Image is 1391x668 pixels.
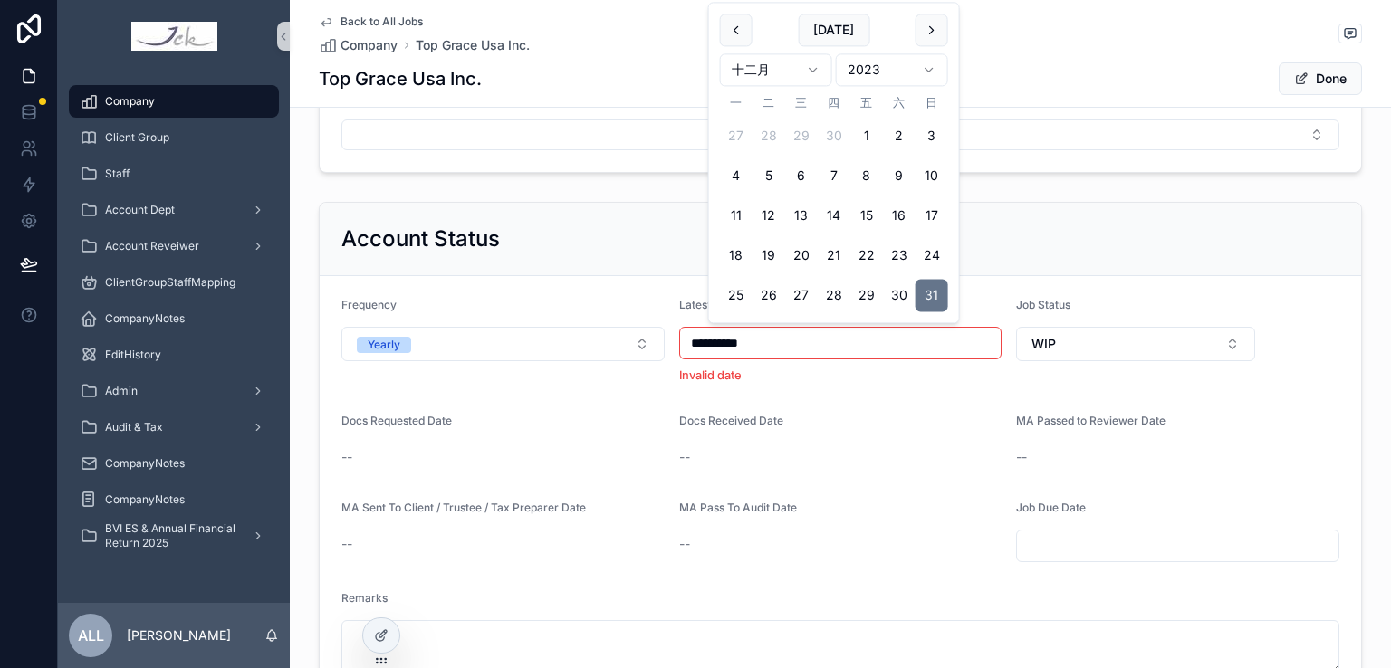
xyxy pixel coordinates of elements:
button: 2023年12月26日 星期二 [753,280,785,312]
span: Company [341,36,398,54]
h2: Account Status [341,224,500,253]
span: Account Dept [105,203,175,217]
span: CompanyNotes [105,492,185,507]
button: 2023年12月9日 星期六 [883,160,916,193]
button: 2023年12月14日 星期四 [818,200,850,233]
button: 2023年12月13日 星期三 [785,200,818,233]
img: App logo [131,22,217,51]
span: -- [341,535,352,553]
span: Docs Received Date [679,414,783,427]
a: Account Dept [69,194,279,226]
button: Select Button [341,119,833,150]
span: Latest MA Comp. Date [679,298,796,311]
th: 星期三 [785,93,818,112]
span: Client Group [105,130,169,145]
a: Staff [69,157,279,190]
button: 2023年12月12日 星期二 [753,200,785,233]
button: 2023年12月29日 星期五 [850,280,883,312]
button: 2023年12月23日 星期六 [883,240,916,272]
button: 2023年12月11日 星期一 [720,200,753,233]
button: 2023年12月20日 星期三 [785,240,818,272]
a: BVI ES & Annual Financial Return 2025 [69,520,279,552]
span: Account Reveiwer [105,239,199,253]
button: 2023年12月10日 星期日 [916,160,948,193]
span: Back to All Jobs [341,14,423,29]
button: Select Button [848,119,1339,150]
th: 星期五 [850,93,883,112]
span: Company [105,94,155,109]
button: 2023年11月28日 星期二 [753,120,785,153]
a: CompanyNotes [69,447,279,480]
span: CompanyNotes [105,311,185,326]
th: 星期二 [753,93,785,112]
button: 2023年12月4日 星期一 [720,160,753,193]
span: EditHistory [105,348,161,362]
div: Yearly [368,337,400,353]
button: 2023年12月21日 星期四 [818,240,850,272]
button: 2023年12月31日 星期日, selected [916,280,948,312]
button: 2023年12月3日 星期日 [916,120,948,153]
a: ClientGroupStaffMapping [69,266,279,299]
p: [PERSON_NAME] [127,626,231,644]
span: CompanyNotes [105,456,185,471]
a: CompanyNotes [69,483,279,516]
button: 2023年12月22日 星期五 [850,240,883,272]
a: EditHistory [69,339,279,371]
button: 2023年12月15日 星期五 [850,200,883,233]
h1: Top Grace Usa Inc. [319,66,482,91]
th: 星期六 [883,93,916,112]
span: MA Sent To Client / Trustee / Tax Preparer Date [341,501,586,514]
button: 2023年11月30日 星期四 [818,120,850,153]
a: Admin [69,375,279,407]
button: Select Button [341,327,665,361]
button: 2023年12月18日 星期一 [720,240,753,272]
button: Select Button [1016,327,1255,361]
a: Top Grace Usa Inc. [416,36,530,54]
span: WIP [1031,335,1056,353]
button: 2023年12月7日 星期四 [818,160,850,193]
button: 2023年11月29日 星期三 [785,120,818,153]
button: 2023年12月8日 星期五 [850,160,883,193]
a: Account Reveiwer [69,230,279,262]
span: -- [679,448,690,466]
button: 2023年12月16日 星期六 [883,200,916,233]
a: Audit & Tax [69,411,279,444]
span: Remarks [341,591,388,605]
button: 2023年12月1日 星期五 [850,120,883,153]
a: Company [319,36,398,54]
span: Frequency [341,298,397,311]
button: 2023年12月2日 星期六 [883,120,916,153]
span: -- [1016,448,1027,466]
span: MA Pass To Audit Date [679,501,797,514]
span: Docs Requested Date [341,414,452,427]
button: 2023年11月27日 星期一 [720,120,753,153]
span: ALL [78,625,104,646]
th: 星期日 [916,93,948,112]
span: -- [679,535,690,553]
span: Job Due Date [1016,501,1086,514]
span: Staff [105,167,130,181]
button: 2023年12月5日 星期二 [753,160,785,193]
button: 2023年12月30日 星期六 [883,280,916,312]
button: 2023年12月24日 星期日 [916,240,948,272]
span: Audit & Tax [105,420,163,434]
a: CompanyNotes [69,302,279,335]
button: Done [1279,62,1362,95]
span: BVI ES & Annual Financial Return 2025 [105,521,237,550]
button: 2023年12月6日 星期三 [785,160,818,193]
a: Client Group [69,121,279,154]
span: Job Status [1016,298,1070,311]
span: MA Passed to Reviewer Date [1016,414,1166,427]
div: scrollable content [58,72,290,576]
span: -- [341,448,352,466]
span: ClientGroupStaffMapping [105,275,235,290]
button: 2023年12月25日 星期一 [720,280,753,312]
table: 十二月 2023 [720,93,948,311]
button: 2023年12月19日 星期二 [753,240,785,272]
button: 2023年12月27日 星期三 [785,280,818,312]
button: 2023年12月17日 星期日 [916,200,948,233]
p: Invalid date [679,367,1002,385]
span: Admin [105,384,138,398]
th: 星期一 [720,93,753,112]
